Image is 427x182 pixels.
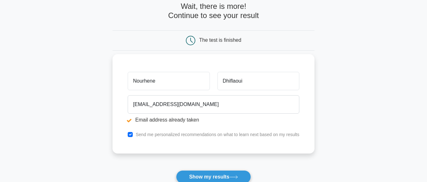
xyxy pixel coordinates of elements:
h4: Wait, there is more! Continue to see your result [113,2,314,20]
input: First name [128,72,210,90]
input: Email [128,95,299,114]
input: Last name [217,72,299,90]
div: The test is finished [199,37,241,43]
label: Send me personalized recommendations on what to learn next based on my results [136,132,299,137]
li: Email address already taken [128,116,299,124]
